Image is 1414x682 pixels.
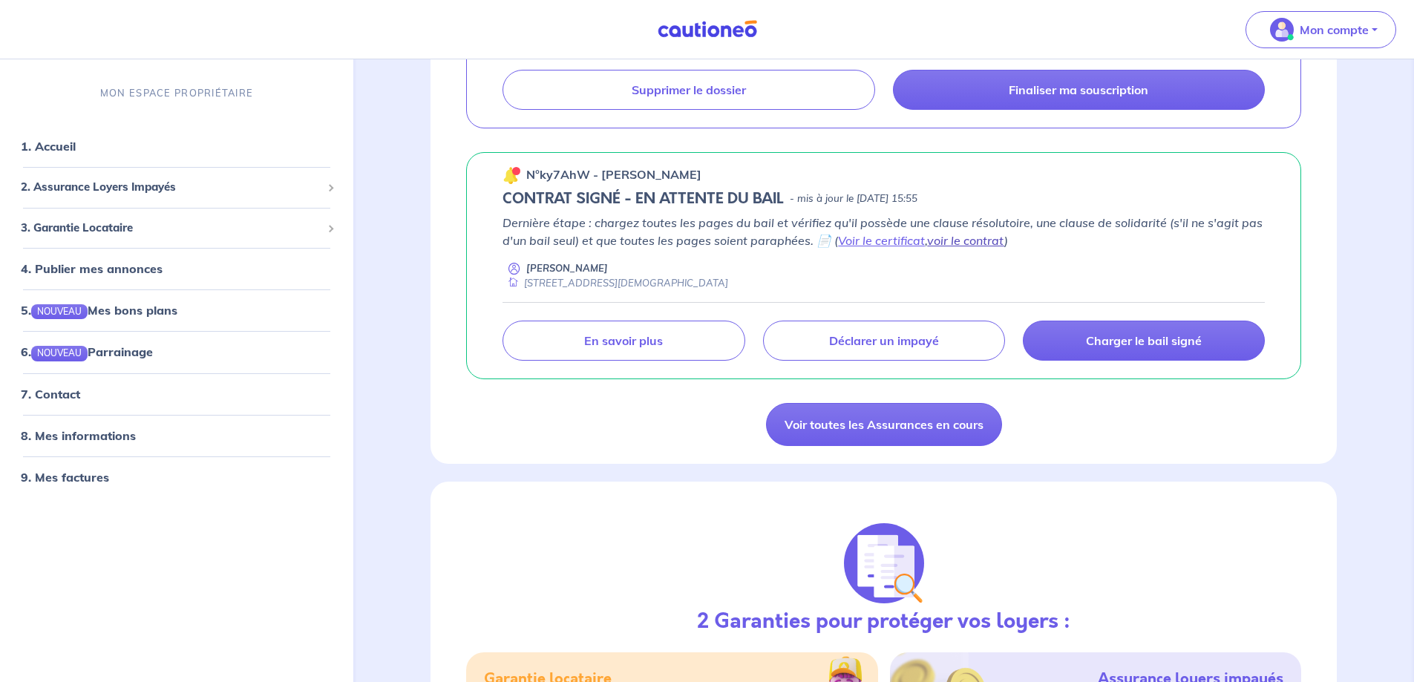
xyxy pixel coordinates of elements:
[6,378,347,408] div: 7. Contact
[21,344,153,359] a: 6.NOUVEAUParrainage
[632,82,746,97] p: Supprimer le dossier
[6,337,347,367] div: 6.NOUVEAUParrainage
[21,303,177,318] a: 5.NOUVEAUMes bons plans
[21,386,80,401] a: 7. Contact
[1009,82,1148,97] p: Finaliser ma souscription
[1300,21,1369,39] p: Mon compte
[766,403,1002,446] a: Voir toutes les Assurances en cours
[503,190,1265,208] div: state: CONTRACT-SIGNED, Context: NEW,MAYBE-CERTIFICATE,ALONE,RENTER-DOCUMENTS
[6,173,347,202] div: 2. Assurance Loyers Impayés
[584,333,663,348] p: En savoir plus
[21,179,321,196] span: 2. Assurance Loyers Impayés
[100,86,253,100] p: MON ESPACE PROPRIÉTAIRE
[503,321,744,361] a: En savoir plus
[503,70,874,110] a: Supprimer le dossier
[526,261,608,275] p: [PERSON_NAME]
[21,139,76,154] a: 1. Accueil
[6,254,347,283] div: 4. Publier mes annonces
[6,462,347,491] div: 9. Mes factures
[503,214,1265,249] p: Dernière étape : chargez toutes les pages du bail et vérifiez qu'il possède une clause résolutoir...
[6,131,347,161] div: 1. Accueil
[829,333,939,348] p: Déclarer un impayé
[844,523,924,603] img: justif-loupe
[893,70,1265,110] a: Finaliser ma souscription
[697,609,1070,635] h3: 2 Garanties pour protéger vos loyers :
[1023,321,1265,361] a: Charger le bail signé
[6,295,347,325] div: 5.NOUVEAUMes bons plans
[21,427,136,442] a: 8. Mes informations
[1246,11,1396,48] button: illu_account_valid_menu.svgMon compte
[6,214,347,243] div: 3. Garantie Locataire
[21,469,109,484] a: 9. Mes factures
[6,420,347,450] div: 8. Mes informations
[503,276,728,290] div: [STREET_ADDRESS][DEMOGRAPHIC_DATA]
[763,321,1005,361] a: Déclarer un impayé
[526,165,701,183] p: n°ky7AhW - [PERSON_NAME]
[790,191,917,206] p: - mis à jour le [DATE] 15:55
[21,220,321,237] span: 3. Garantie Locataire
[503,166,520,184] img: 🔔
[927,233,1004,248] a: voir le contrat
[652,20,763,39] img: Cautioneo
[1086,333,1202,348] p: Charger le bail signé
[503,190,784,208] h5: CONTRAT SIGNÉ - EN ATTENTE DU BAIL
[21,261,163,276] a: 4. Publier mes annonces
[1270,18,1294,42] img: illu_account_valid_menu.svg
[838,233,925,248] a: Voir le certificat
